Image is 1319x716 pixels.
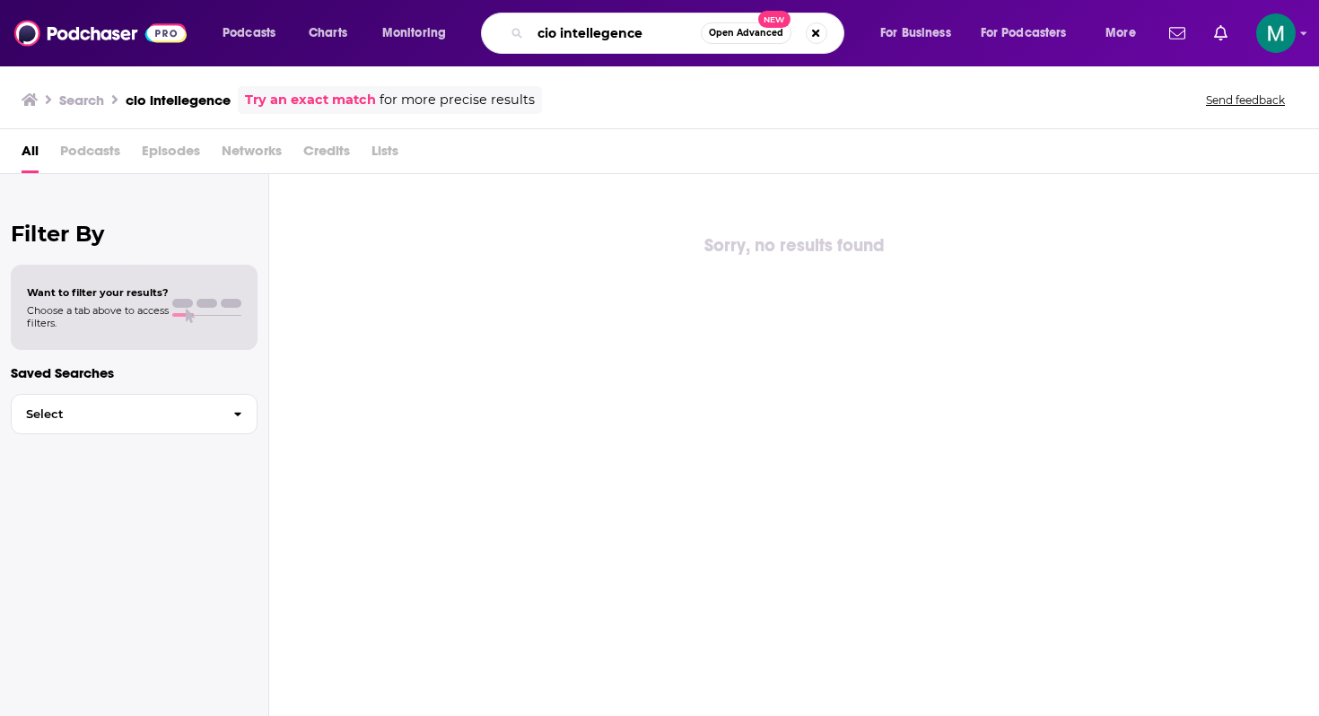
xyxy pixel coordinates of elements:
[371,136,398,173] span: Lists
[126,92,231,109] h3: cio intellegence
[380,90,535,110] span: for more precise results
[868,19,974,48] button: open menu
[701,22,791,44] button: Open AdvancedNew
[1207,18,1235,48] a: Show notifications dropdown
[27,304,169,329] span: Choose a tab above to access filters.
[969,19,1093,48] button: open menu
[12,408,219,420] span: Select
[1201,92,1290,108] button: Send feedback
[1256,13,1296,53] img: User Profile
[269,231,1319,260] div: Sorry, no results found
[245,90,376,110] a: Try an exact match
[309,21,347,46] span: Charts
[370,19,469,48] button: open menu
[981,21,1067,46] span: For Podcasters
[60,136,120,173] span: Podcasts
[498,13,861,54] div: Search podcasts, credits, & more...
[11,221,258,247] h2: Filter By
[210,19,299,48] button: open menu
[27,286,169,299] span: Want to filter your results?
[303,136,350,173] span: Credits
[880,21,951,46] span: For Business
[142,136,200,173] span: Episodes
[709,29,783,38] span: Open Advanced
[1093,19,1158,48] button: open menu
[382,21,446,46] span: Monitoring
[1105,21,1136,46] span: More
[223,21,275,46] span: Podcasts
[11,364,258,381] p: Saved Searches
[1256,13,1296,53] span: Logged in as milan.penny
[297,19,358,48] a: Charts
[14,16,187,50] img: Podchaser - Follow, Share and Rate Podcasts
[530,19,701,48] input: Search podcasts, credits, & more...
[59,92,104,109] h3: Search
[11,394,258,434] button: Select
[1162,18,1192,48] a: Show notifications dropdown
[758,11,791,28] span: New
[222,136,282,173] span: Networks
[22,136,39,173] a: All
[1256,13,1296,53] button: Show profile menu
